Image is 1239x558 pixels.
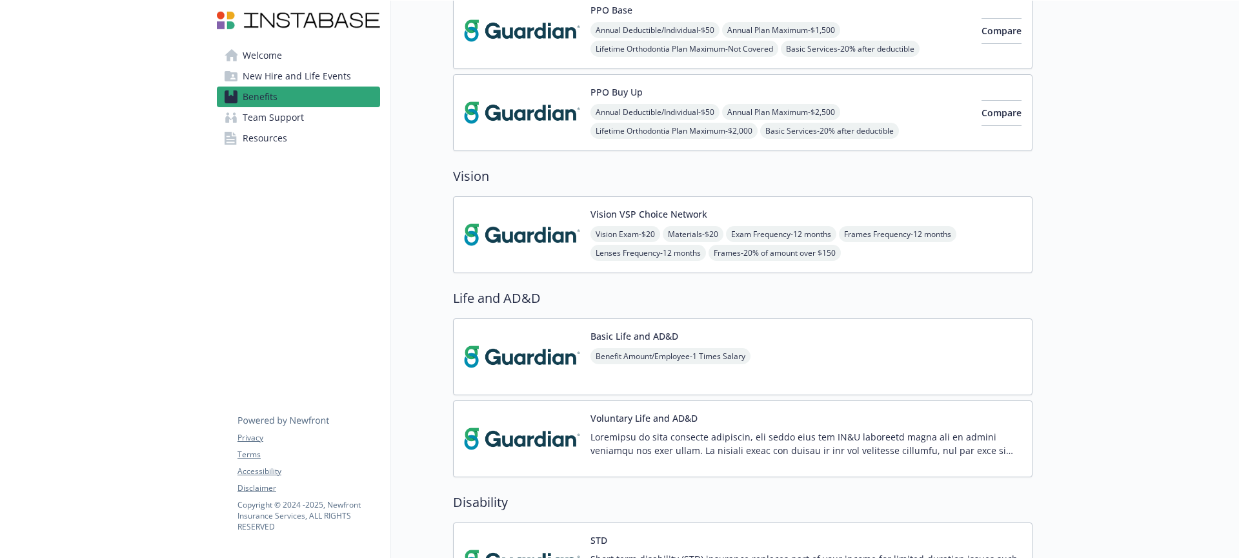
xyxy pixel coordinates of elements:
[590,329,678,343] button: Basic Life and AD&D
[781,41,920,57] span: Basic Services - 20% after deductible
[243,45,282,66] span: Welcome
[982,107,1022,119] span: Compare
[464,411,580,466] img: Guardian carrier logo
[590,207,707,221] button: Vision VSP Choice Network
[982,18,1022,44] button: Compare
[663,226,723,242] span: Materials - $20
[590,85,643,99] button: PPO Buy Up
[237,432,379,444] a: Privacy
[464,329,580,384] img: Guardian carrier logo
[760,123,899,139] span: Basic Services - 20% after deductible
[453,289,1032,308] h2: Life and AD&D
[726,226,836,242] span: Exam Frequency - 12 months
[590,22,720,38] span: Annual Deductible/Individual - $50
[590,348,750,364] span: Benefit Amount/Employee - 1 Times Salary
[464,207,580,262] img: Guardian carrier logo
[982,100,1022,126] button: Compare
[217,87,380,107] a: Benefits
[590,104,720,120] span: Annual Deductible/Individual - $50
[217,45,380,66] a: Welcome
[243,87,277,107] span: Benefits
[590,3,632,17] button: PPO Base
[709,245,841,261] span: Frames - 20% of amount over $150
[217,128,380,149] a: Resources
[453,493,1032,512] h2: Disability
[722,104,840,120] span: Annual Plan Maximum - $2,500
[217,107,380,128] a: Team Support
[237,482,379,494] a: Disclaimer
[839,226,956,242] span: Frames Frequency - 12 months
[590,430,1022,457] p: Loremipsu do sita consecte adipiscin, eli seddo eius tem IN&U laboreetd magna ali en admini venia...
[243,128,287,149] span: Resources
[590,226,660,242] span: Vision Exam - $20
[722,22,840,38] span: Annual Plan Maximum - $1,500
[590,411,698,425] button: Voluntary Life and AD&D
[590,245,706,261] span: Lenses Frequency - 12 months
[464,85,580,140] img: Guardian carrier logo
[217,66,380,87] a: New Hire and Life Events
[590,533,607,547] button: STD
[243,66,351,87] span: New Hire and Life Events
[982,25,1022,37] span: Compare
[237,499,379,532] p: Copyright © 2024 - 2025 , Newfront Insurance Services, ALL RIGHTS RESERVED
[237,449,379,460] a: Terms
[464,3,580,58] img: Guardian carrier logo
[237,466,379,477] a: Accessibility
[453,167,1032,186] h2: Vision
[590,41,778,57] span: Lifetime Orthodontia Plan Maximum - Not Covered
[243,107,304,128] span: Team Support
[590,123,758,139] span: Lifetime Orthodontia Plan Maximum - $2,000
